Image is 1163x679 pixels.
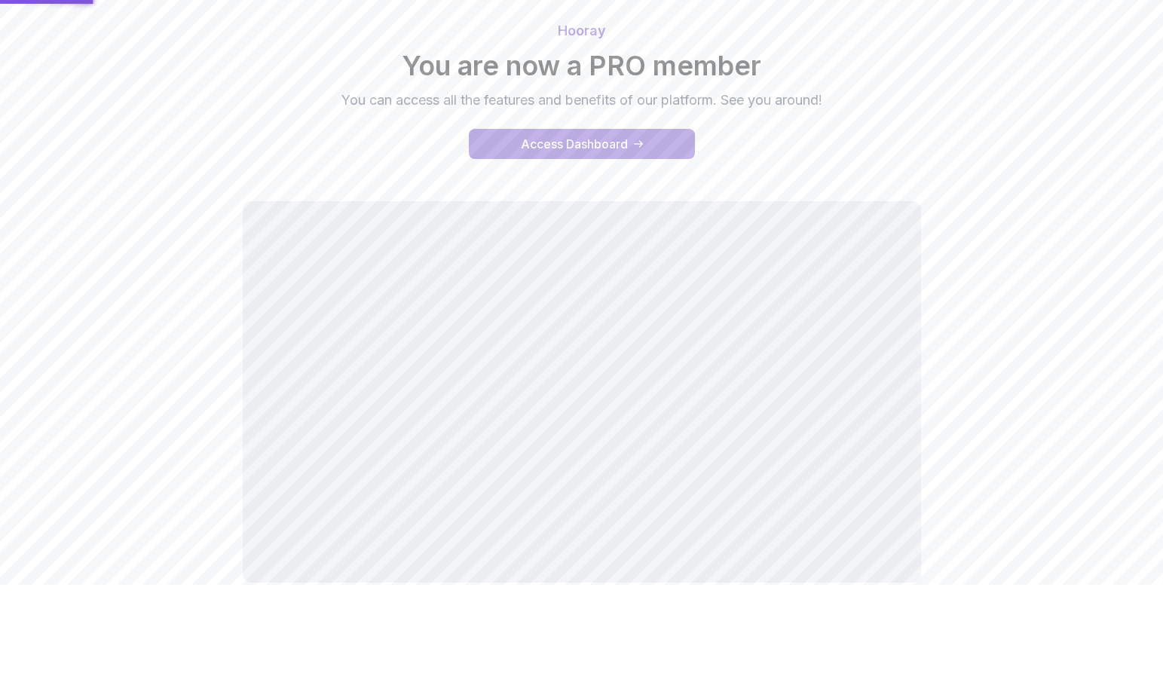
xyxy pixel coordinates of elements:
button: Access Dashboard [469,129,695,159]
p: Hooray [54,20,1109,41]
iframe: welcome [243,201,921,583]
h2: You are now a PRO member [54,50,1109,81]
a: access-dashboard [469,129,695,159]
div: Access Dashboard [521,135,628,153]
p: You can access all the features and benefits of our platform. See you around! [329,90,835,111]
